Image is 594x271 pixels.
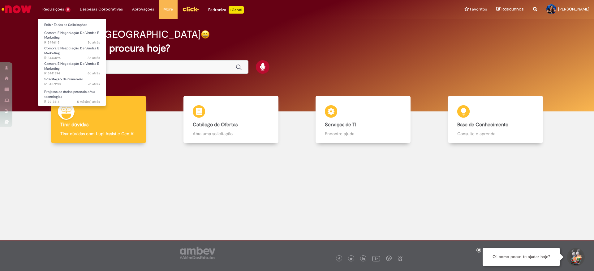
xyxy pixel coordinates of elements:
span: 6d atrás [88,71,100,76]
span: Despesas Corporativas [80,6,123,12]
span: R13446115 [44,40,100,45]
time: 08/04/2025 17:47:14 [77,99,100,104]
span: [PERSON_NAME] [558,6,589,12]
span: 3d atrás [88,56,100,60]
h2: O que você procura hoje? [54,43,541,54]
span: Rascunhos [501,6,524,12]
a: Exibir Todas as Solicitações [38,22,106,28]
span: R13441394 [44,71,100,76]
span: 3d atrás [88,40,100,45]
span: Solicitação de numerário [44,77,83,81]
time: 22/08/2025 21:26:31 [88,71,100,76]
img: logo_footer_workplace.png [386,256,392,261]
a: Aberto R13446096 : Compra E Negociação De Vendas E Marketing [38,45,106,58]
a: Aberto R13441394 : Compra E Negociação De Vendas E Marketing [38,60,106,74]
a: Tirar dúvidas Tirar dúvidas com Lupi Assist e Gen Ai [32,96,165,143]
a: Catálogo de Ofertas Abra uma solicitação [165,96,297,143]
span: R12913514 [44,99,100,104]
a: Base de Conhecimento Consulte e aprenda [429,96,562,143]
img: logo_footer_linkedin.png [362,257,365,261]
span: R13437230 [44,82,100,87]
b: Serviços de TI [325,122,356,128]
p: Consulte e aprenda [457,131,534,137]
img: logo_footer_twitter.png [350,257,353,261]
span: Requisições [42,6,64,12]
img: logo_footer_ambev_rotulo_gray.png [180,247,215,259]
span: Compra E Negociação De Vendas E Marketing [44,61,99,71]
p: Tirar dúvidas com Lupi Assist e Gen Ai [60,131,137,137]
h2: Boa tarde, [GEOGRAPHIC_DATA] [54,29,201,40]
span: Aprovações [132,6,154,12]
p: Encontre ajuda [325,131,401,137]
img: happy-face.png [201,30,210,39]
a: Serviços de TI Encontre ajuda [297,96,429,143]
b: Catálogo de Ofertas [193,122,238,128]
img: ServiceNow [1,3,32,15]
button: Iniciar Conversa de Suporte [566,248,585,266]
a: Aberto R13446115 : Compra E Negociação De Vendas E Marketing [38,30,106,43]
a: Aberto R13437230 : Solicitação de numerário [38,76,106,87]
time: 25/08/2025 18:48:35 [88,40,100,45]
img: logo_footer_facebook.png [338,257,341,261]
p: +GenAi [229,6,244,14]
span: Projetos de dados pessoais e/ou tecnologias [44,90,95,99]
img: click_logo_yellow_360x200.png [182,4,199,14]
span: Compra E Negociação De Vendas E Marketing [44,46,99,56]
img: logo_footer_naosei.png [398,256,403,261]
img: logo_footer_youtube.png [372,254,380,262]
b: Base de Conhecimento [457,122,508,128]
a: Rascunhos [496,6,524,12]
p: Abra uma solicitação [193,131,269,137]
span: Compra E Negociação De Vendas E Marketing [44,31,99,40]
div: Padroniza [208,6,244,14]
div: Oi, como posso te ajudar hoje? [483,248,560,266]
span: 5 mês(es) atrás [77,99,100,104]
span: 7d atrás [88,82,100,86]
a: Aberto R12913514 : Projetos de dados pessoais e/ou tecnologias [38,89,106,102]
span: More [163,6,173,12]
span: Favoritos [470,6,487,12]
time: 21/08/2025 16:00:38 [88,82,100,86]
b: Tirar dúvidas [60,122,88,128]
ul: Requisições [38,19,106,106]
time: 25/08/2025 18:35:09 [88,56,100,60]
span: 5 [65,7,71,12]
span: R13446096 [44,56,100,60]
